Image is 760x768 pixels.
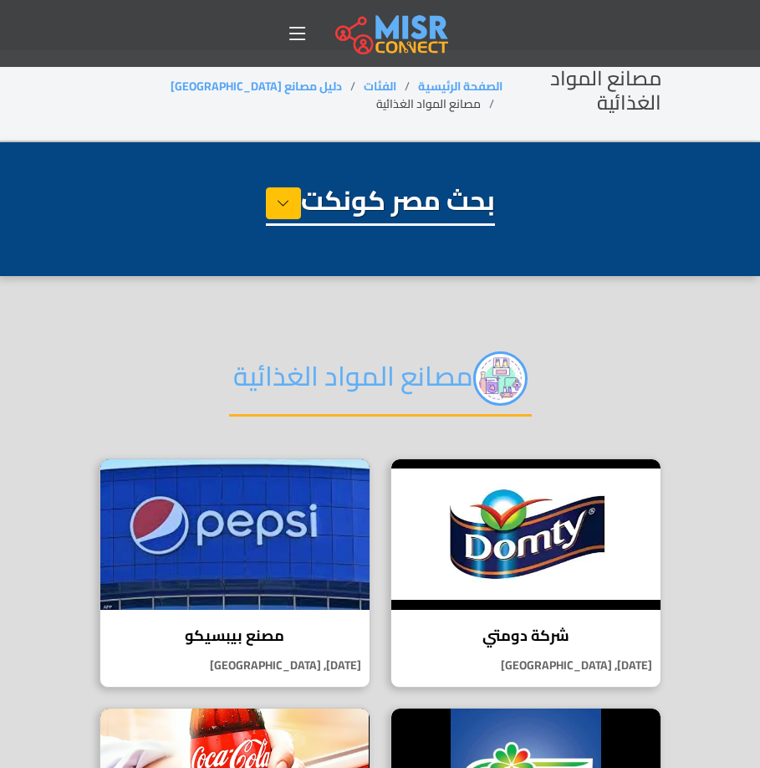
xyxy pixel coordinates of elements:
h2: مصانع المواد الغذائية [229,351,532,417]
img: شركة دومتي [391,459,661,610]
a: مصنع بيبسيكو مصنع بيبسيكو [DATE], [GEOGRAPHIC_DATA] [89,458,380,689]
img: مصنع بيبسيكو [100,459,370,610]
h4: مصنع بيبسيكو [113,627,357,645]
h2: مصانع المواد الغذائية [502,67,661,115]
p: [DATE], [GEOGRAPHIC_DATA] [100,657,370,674]
h4: شركة دومتي [404,627,648,645]
li: مصانع المواد الغذائية [376,95,502,113]
img: PPC0wiV957oFNXL6SBe2.webp [473,351,528,406]
a: الصفحة الرئيسية [418,75,502,97]
a: شركة دومتي شركة دومتي [DATE], [GEOGRAPHIC_DATA] [380,458,671,689]
a: دليل مصانع [GEOGRAPHIC_DATA] [171,75,342,97]
a: الفئات [364,75,396,97]
img: main.misr_connect [335,13,447,54]
p: [DATE], [GEOGRAPHIC_DATA] [391,657,661,674]
h1: بحث مصر كونكت [266,184,495,226]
